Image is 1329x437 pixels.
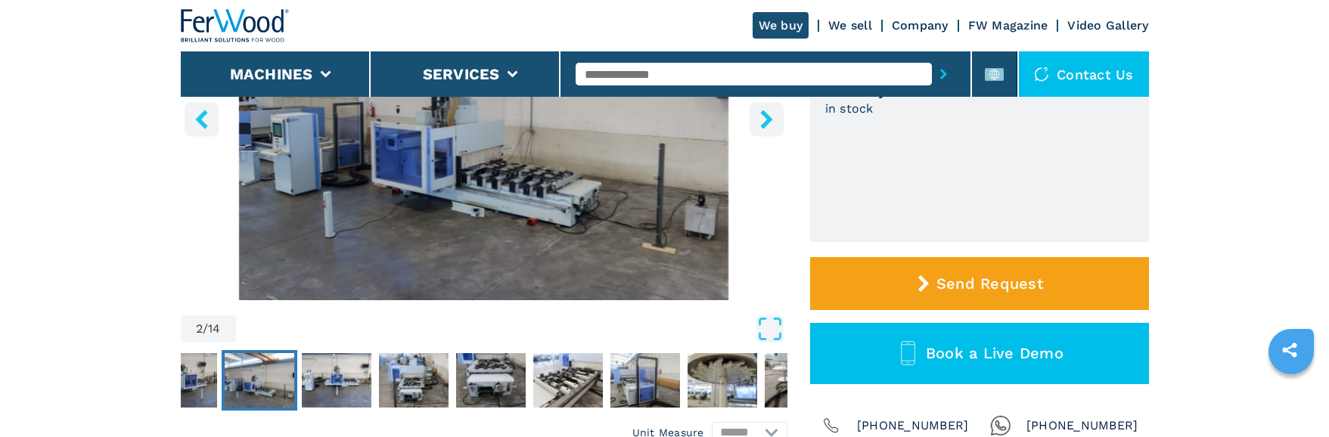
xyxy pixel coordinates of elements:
[147,353,217,408] img: 7a71e5b7a3b727f63c6d8f89c460cde0
[892,18,949,33] a: Company
[990,415,1011,436] img: Whatsapp
[607,350,683,411] button: Go to Slide 7
[1067,18,1148,33] a: Video Gallery
[685,350,760,411] button: Go to Slide 8
[302,353,371,408] img: fa7e6aba78aab7f999e95e455cd8a2cf
[225,353,294,408] img: 7ccac67f8e1c3ddf228af47ef6c5afa1
[144,350,220,411] button: Go to Slide 1
[1019,51,1149,97] div: Contact us
[230,65,313,83] button: Machines
[530,350,606,411] button: Go to Slide 6
[299,350,374,411] button: Go to Slide 3
[144,350,751,411] nav: Thumbnail Navigation
[688,353,757,408] img: 56575d1d05e842a42df758f6bf02af4f
[203,323,208,335] span: /
[968,18,1048,33] a: FW Magazine
[379,353,449,408] img: da4505db4fd714c0904cb74765ce459c
[810,323,1149,384] button: Book a Live Demo
[1265,369,1318,426] iframe: Chat
[610,353,680,408] img: 1ecf155a75ff06bc8627244eb42c2236
[926,344,1064,362] span: Book a Live Demo
[762,350,837,411] button: Go to Slide 9
[222,350,297,411] button: Go to Slide 2
[533,353,603,408] img: 91c08a9aeeabad615a87f0fb2bfcdfc7
[821,415,842,436] img: Phone
[753,12,809,39] a: We buy
[1271,331,1309,369] a: sharethis
[1026,415,1138,436] span: [PHONE_NUMBER]
[185,102,219,136] button: left-button
[765,353,834,408] img: 895cb8a872f5054c6f68d59ffc1b1534
[857,415,969,436] span: [PHONE_NUMBER]
[936,274,1043,293] span: Send Request
[456,353,526,408] img: 0af9e3daf7b2aa148b51c38d9c2d2f85
[423,65,500,83] button: Services
[1034,67,1049,82] img: Contact us
[750,102,784,136] button: right-button
[196,323,203,335] span: 2
[828,18,872,33] a: We sell
[453,350,529,411] button: Go to Slide 5
[376,350,452,411] button: Go to Slide 4
[932,57,955,91] button: submit-button
[240,315,784,342] button: Open Fullscreen
[825,100,874,117] h3: in stock
[208,323,221,335] span: 14
[810,257,1149,310] button: Send Request
[181,9,290,42] img: Ferwood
